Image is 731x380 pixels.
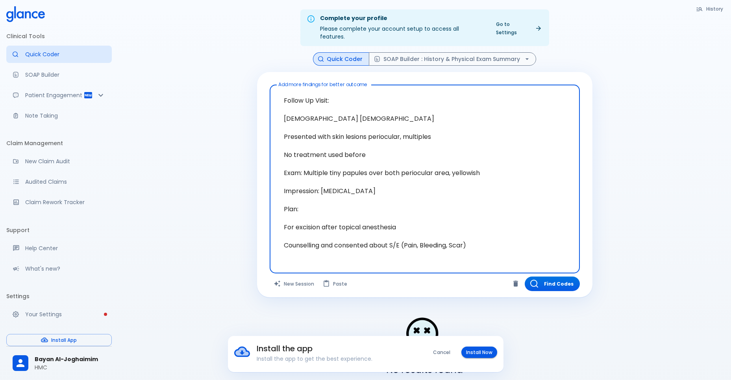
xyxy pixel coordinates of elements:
textarea: Follow Up Visit: [DEMOGRAPHIC_DATA] [DEMOGRAPHIC_DATA] Presented with skin lesions periocular, mu... [275,88,574,258]
li: Support [6,221,112,240]
li: Clinical Tools [6,27,112,46]
a: Moramiz: Find ICD10AM codes instantly [6,46,112,63]
div: Patient Reports & Referrals [6,87,112,104]
button: Install Now [461,347,497,358]
a: Please complete account setup [6,306,112,323]
div: Please complete your account setup to access all features. [320,12,485,44]
button: Quick Coder [313,52,369,66]
img: Search Not Found [405,316,444,356]
p: Audited Claims [25,178,105,186]
p: Help Center [25,244,105,252]
p: Claim Rework Tracker [25,198,105,206]
p: Install the app to get the best experience. [257,355,407,363]
a: Go to Settings [491,18,546,38]
p: New Claim Audit [25,157,105,165]
p: Quick Coder [25,50,105,58]
button: Cancel [428,347,455,358]
button: Paste from clipboard [319,277,352,291]
a: Advanced note-taking [6,107,112,124]
button: Install App [6,334,112,346]
a: View audited claims [6,173,112,190]
p: Note Taking [25,112,105,120]
h6: Install the app [257,342,407,355]
p: SOAP Builder [25,71,105,79]
a: Docugen: Compose a clinical documentation in seconds [6,66,112,83]
p: Patient Engagement [25,91,83,99]
a: Get help from our support team [6,240,112,257]
button: Find Codes [525,277,580,291]
li: Claim Management [6,134,112,153]
button: Clears all inputs and results. [270,277,319,291]
a: Audit a new claim [6,153,112,170]
p: HMC [35,363,105,371]
div: Complete your profile [320,14,485,23]
a: Monitor progress of claim corrections [6,194,112,211]
p: Your Settings [25,310,105,318]
span: Bayan Al-Joghaimim [35,355,105,363]
li: Settings [6,287,112,306]
button: SOAP Builder : History & Physical Exam Summary [369,52,536,66]
p: What's new? [25,265,105,273]
button: Clear [510,278,522,290]
div: Bayan Al-JoghaimimHMC [6,350,112,377]
button: History [692,3,728,15]
div: Recent updates and feature releases [6,260,112,277]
